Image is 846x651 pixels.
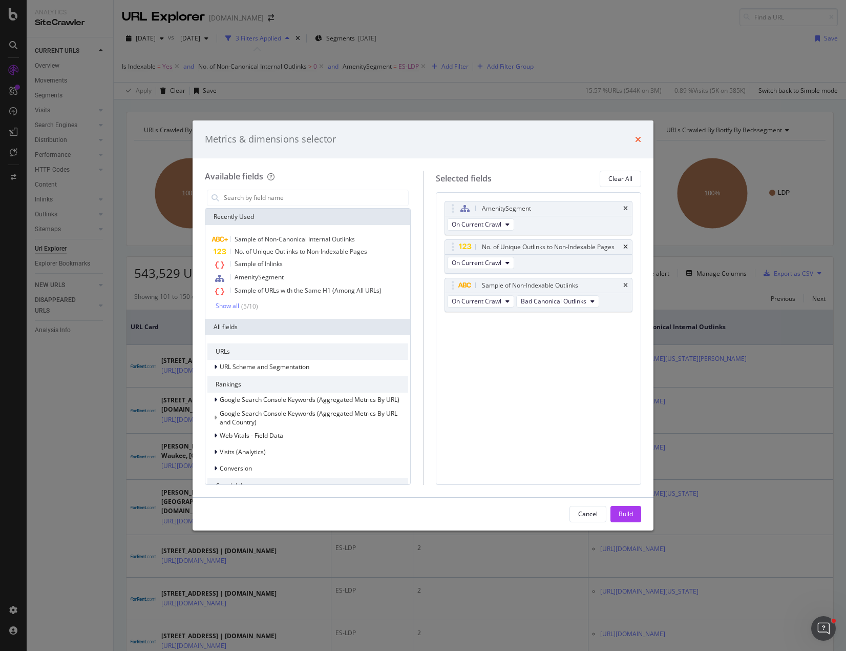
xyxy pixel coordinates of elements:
iframe: Intercom live chat [811,616,836,641]
div: Sample of Non-Indexable Outlinks [482,280,578,291]
div: All fields [205,319,410,335]
span: Google Search Console Keywords (Aggregated Metrics By URL) [220,395,399,404]
div: Rankings [207,376,408,393]
div: Crawlability [207,478,408,494]
span: Sample of Non-Canonical Internal Outlinks [235,235,355,243]
div: This group is disabled [207,409,408,426]
div: Build [619,510,633,518]
div: No. of Unique Outlinks to Non-Indexable Pages [482,242,615,252]
div: Clear All [608,174,632,183]
div: Recently Used [205,209,410,225]
div: times [623,282,628,289]
span: Web Vitals - Field Data [220,431,283,440]
button: Build [610,506,641,522]
button: On Current Crawl [447,295,514,308]
div: AmenitySegmenttimesOn Current Crawl [445,201,633,235]
div: Available fields [205,171,263,182]
div: No. of Unique Outlinks to Non-Indexable PagestimesOn Current Crawl [445,239,633,274]
div: Show all [216,302,239,310]
div: URLs [207,343,408,360]
span: On Current Crawl [452,220,501,229]
div: Metrics & dimensions selector [205,133,336,146]
div: ( 5 / 10 ) [239,302,258,311]
span: Sample of Inlinks [235,259,283,268]
div: times [623,206,628,212]
div: times [623,244,628,250]
span: AmenitySegment [235,273,284,281]
input: Search by field name [223,190,408,206]
span: Sample of URLs with the Same H1 (Among All URLs) [235,286,382,295]
div: times [635,133,641,146]
button: Bad Canonical Outlinks [516,295,599,308]
button: On Current Crawl [447,218,514,231]
button: On Current Crawl [447,257,514,269]
div: modal [193,120,653,531]
span: On Current Crawl [452,258,501,267]
button: Cancel [569,506,606,522]
span: Visits (Analytics) [220,447,266,456]
span: No. of Unique Outlinks to Non-Indexable Pages [235,247,367,256]
div: Selected fields [436,173,492,185]
span: Google Search Console Keywords (Aggregated Metrics By URL and Country) [220,409,397,426]
div: Cancel [578,510,598,518]
span: On Current Crawl [452,297,501,306]
div: Sample of Non-Indexable OutlinkstimesOn Current CrawlBad Canonical Outlinks [445,278,633,312]
span: URL Scheme and Segmentation [220,362,309,371]
span: Conversion [220,464,252,473]
div: AmenitySegment [482,204,531,214]
button: Clear All [600,171,641,187]
span: Bad Canonical Outlinks [521,297,586,306]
